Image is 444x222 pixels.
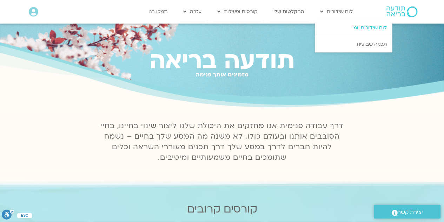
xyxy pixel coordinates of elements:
[315,4,358,20] a: לוח שידורים
[374,205,440,218] a: יצירת קשר
[4,203,440,215] h2: קורסים קרובים
[315,36,392,52] a: תכניה שבועית
[386,6,417,17] img: תודעה בריאה
[97,121,348,163] p: דרך עבודה פנימית אנו מחזקים את היכולת שלנו ליצור שינוי בחיינו, בחיי הסובבים אותנו ובעולם כולו. לא...
[143,4,173,20] a: תמכו בנו
[398,208,423,217] span: יצירת קשר
[178,4,207,20] a: עזרה
[212,4,263,20] a: קורסים ופעילות
[268,4,310,20] a: ההקלטות שלי
[315,20,392,36] a: לוח שידורים יומי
